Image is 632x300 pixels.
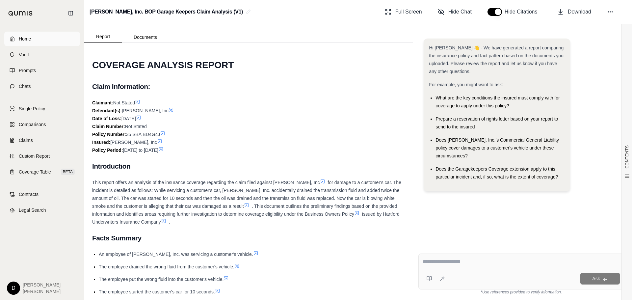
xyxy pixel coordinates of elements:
span: Comparisons [19,121,46,128]
span: The employee started the customer's car for 10 seconds. [99,289,215,294]
a: Single Policy [4,101,80,116]
a: Comparisons [4,117,80,132]
a: Home [4,32,80,46]
span: [PERSON_NAME], Inc [110,140,157,145]
span: Legal Search [19,207,46,213]
span: Prepare a reservation of rights letter based on your report to send to the insured [435,116,558,129]
span: Not Stated [113,100,135,105]
h2: Claim Information: [92,80,405,94]
span: Download [568,8,591,16]
span: [PERSON_NAME] [23,282,61,288]
span: Vault [19,51,29,58]
strong: Policy Number: [92,132,126,137]
span: What are the key conditions the insured must comply with for coverage to apply under this policy? [435,95,560,108]
div: D [7,282,20,295]
span: Does [PERSON_NAME], Inc.'s Commercial General Liability policy cover damages to a customer's vehi... [435,137,559,158]
span: Contracts [19,191,39,198]
strong: Policy Period: [92,148,123,153]
span: Home [19,36,31,42]
span: The employee put the wrong fluid into the customer's vehicle. [99,277,224,282]
a: Coverage TableBETA [4,165,80,179]
span: BETA [61,169,75,175]
span: This report offers an analysis of the insurance coverage regarding the claim filed against [PERSO... [92,180,320,185]
span: for damage to a customer's car. The incident is detailed as follows: While servicing a customer's... [92,180,401,209]
span: [PERSON_NAME] [23,288,61,295]
span: CONTENTS [624,145,630,169]
button: Ask [580,273,620,285]
button: Documents [122,32,169,42]
span: Hide Citations [505,8,541,16]
div: *Use references provided to verify information. [418,289,624,295]
img: Qumis Logo [8,11,33,16]
button: Report [84,31,122,42]
h2: Facts Summary [92,231,405,245]
a: Custom Report [4,149,80,163]
span: Full Screen [395,8,422,16]
a: Vault [4,47,80,62]
span: Single Policy [19,105,45,112]
a: Legal Search [4,203,80,217]
a: Prompts [4,63,80,78]
span: Coverage Table [19,169,51,175]
strong: Claimant: [92,100,113,105]
span: Not Stated [125,124,147,129]
button: Collapse sidebar [66,8,76,18]
button: Hide Chat [435,5,474,18]
strong: Insured: [92,140,110,145]
h2: Introduction [92,159,405,173]
span: Hi [PERSON_NAME] 👋 - We have generated a report comparing the insurance policy and fact pattern b... [429,45,564,74]
a: Claims [4,133,80,148]
span: For example, you might want to ask: [429,82,503,87]
span: Prompts [19,67,36,74]
h2: [PERSON_NAME], Inc. BOP Garage Keepers Claim Analysis (V1) [90,6,243,18]
span: Custom Report [19,153,50,159]
span: Claims [19,137,33,144]
span: The employee drained the wrong fluid from the customer's vehicle. [99,264,234,269]
span: [PERSON_NAME], Inc [122,108,169,113]
strong: Claim Number: [92,124,125,129]
span: Does the Garagekeepers Coverage extension apply to this particular incident and, if so, what is t... [435,166,558,179]
button: Full Screen [382,5,425,18]
h1: COVERAGE ANALYSIS REPORT [92,56,405,74]
span: Ask [592,276,600,281]
button: Download [555,5,594,18]
a: Contracts [4,187,80,202]
span: Chats [19,83,31,90]
span: [DATE] [121,116,136,121]
span: [DATE] to [DATE] [123,148,158,153]
span: 35 SBA BD4G4J [126,132,160,137]
strong: Date of Loss: [92,116,121,121]
a: Chats [4,79,80,94]
span: An employee of [PERSON_NAME], Inc. was servicing a customer's vehicle. [99,252,253,257]
span: . [169,219,170,225]
strong: Defendant(s): [92,108,122,113]
span: Hide Chat [448,8,472,16]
